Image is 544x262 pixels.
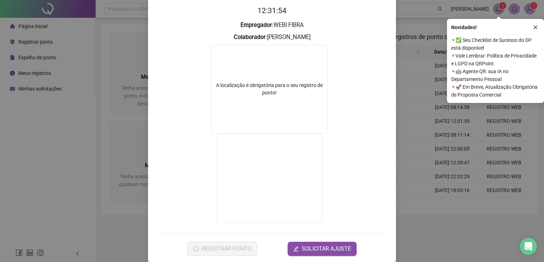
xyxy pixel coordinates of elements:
span: ⚬ 🤖 Agente QR: sua IA no Departamento Pessoal [451,67,540,83]
div: A localização é obrigatória para o seu registro de ponto! [211,82,327,97]
span: ⚬ Vale Lembrar: Política de Privacidade e LGPD na QRPoint [451,52,540,67]
time: 12:31:54 [257,6,287,15]
span: close [533,25,538,30]
strong: Colaborador [234,34,266,40]
span: ⚬ 🚀 Em Breve, Atualização Obrigatória de Proposta Comercial [451,83,540,99]
span: SOLICITAR AJUSTE [302,245,351,253]
span: ⚬ ✅ Seu Checklist de Sucesso do DP está disponível [451,36,540,52]
strong: Empregador [240,22,272,28]
div: Open Intercom Messenger [520,238,537,255]
span: Novidades ! [451,23,477,31]
h3: : WEBI FIBRA [157,21,387,30]
h3: : [PERSON_NAME] [157,33,387,42]
button: editSOLICITAR AJUSTE [288,242,357,256]
button: REGISTRAR PONTO [187,242,257,256]
span: edit [293,246,299,252]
